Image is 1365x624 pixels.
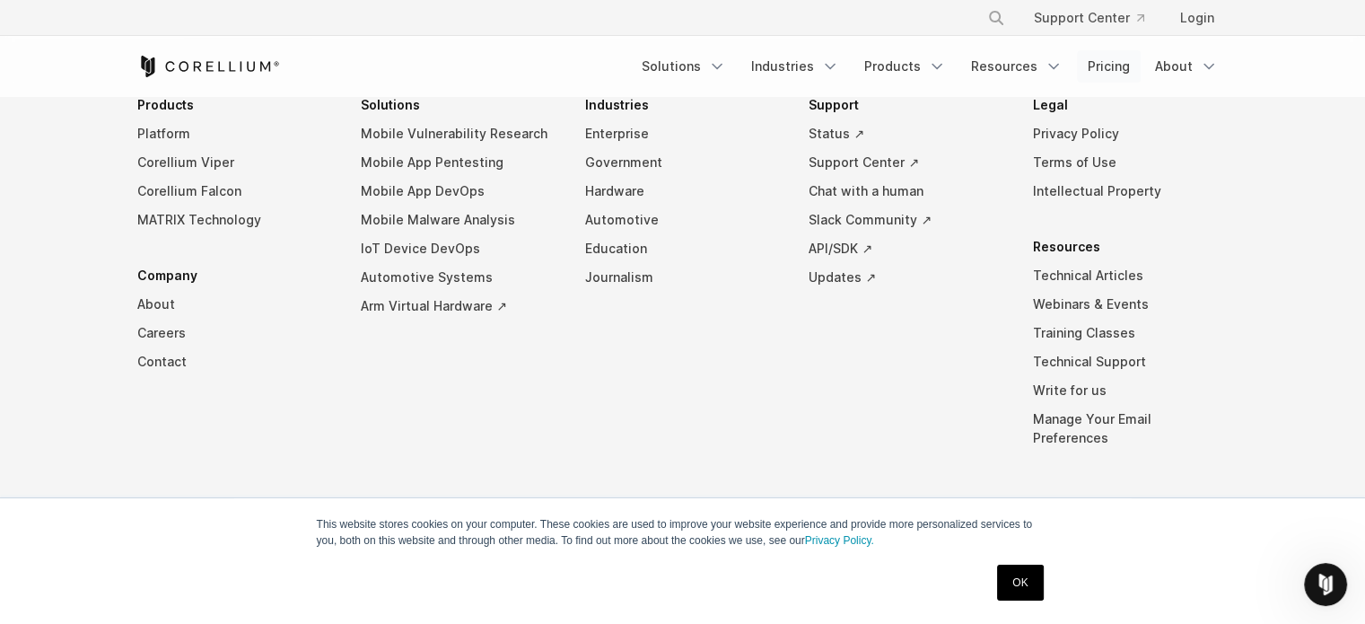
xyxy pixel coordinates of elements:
[137,347,333,376] a: Contact
[1033,405,1229,453] a: Manage Your Email Preferences
[809,119,1004,148] a: Status ↗
[585,148,781,177] a: Government
[1033,119,1229,148] a: Privacy Policy
[960,50,1073,83] a: Resources
[361,234,556,263] a: IoT Device DevOps
[809,206,1004,234] a: Slack Community ↗
[1033,148,1229,177] a: Terms of Use
[137,148,333,177] a: Corellium Viper
[1019,2,1159,34] a: Support Center
[137,177,333,206] a: Corellium Falcon
[1033,290,1229,319] a: Webinars & Events
[631,50,1229,83] div: Navigation Menu
[1033,347,1229,376] a: Technical Support
[805,534,874,547] a: Privacy Policy.
[137,56,280,77] a: Corellium Home
[585,263,781,292] a: Journalism
[361,263,556,292] a: Automotive Systems
[809,234,1004,263] a: API/SDK ↗
[809,148,1004,177] a: Support Center ↗
[980,2,1012,34] button: Search
[1077,50,1141,83] a: Pricing
[1144,50,1229,83] a: About
[997,565,1043,601] a: OK
[137,290,333,319] a: About
[1304,563,1347,606] iframe: Intercom live chat
[361,206,556,234] a: Mobile Malware Analysis
[585,119,781,148] a: Enterprise
[1033,376,1229,405] a: Write for us
[137,206,333,234] a: MATRIX Technology
[585,206,781,234] a: Automotive
[1033,261,1229,290] a: Technical Articles
[1166,2,1229,34] a: Login
[585,177,781,206] a: Hardware
[317,516,1049,549] p: This website stores cookies on your computer. These cookies are used to improve your website expe...
[809,263,1004,292] a: Updates ↗
[137,319,333,347] a: Careers
[585,234,781,263] a: Education
[361,292,556,321] a: Arm Virtual Hardware ↗
[137,119,333,148] a: Platform
[1033,177,1229,206] a: Intellectual Property
[361,148,556,177] a: Mobile App Pentesting
[740,50,850,83] a: Industries
[809,177,1004,206] a: Chat with a human
[1033,319,1229,347] a: Training Classes
[631,50,737,83] a: Solutions
[137,91,1229,479] div: Navigation Menu
[853,50,957,83] a: Products
[966,2,1229,34] div: Navigation Menu
[361,177,556,206] a: Mobile App DevOps
[361,119,556,148] a: Mobile Vulnerability Research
